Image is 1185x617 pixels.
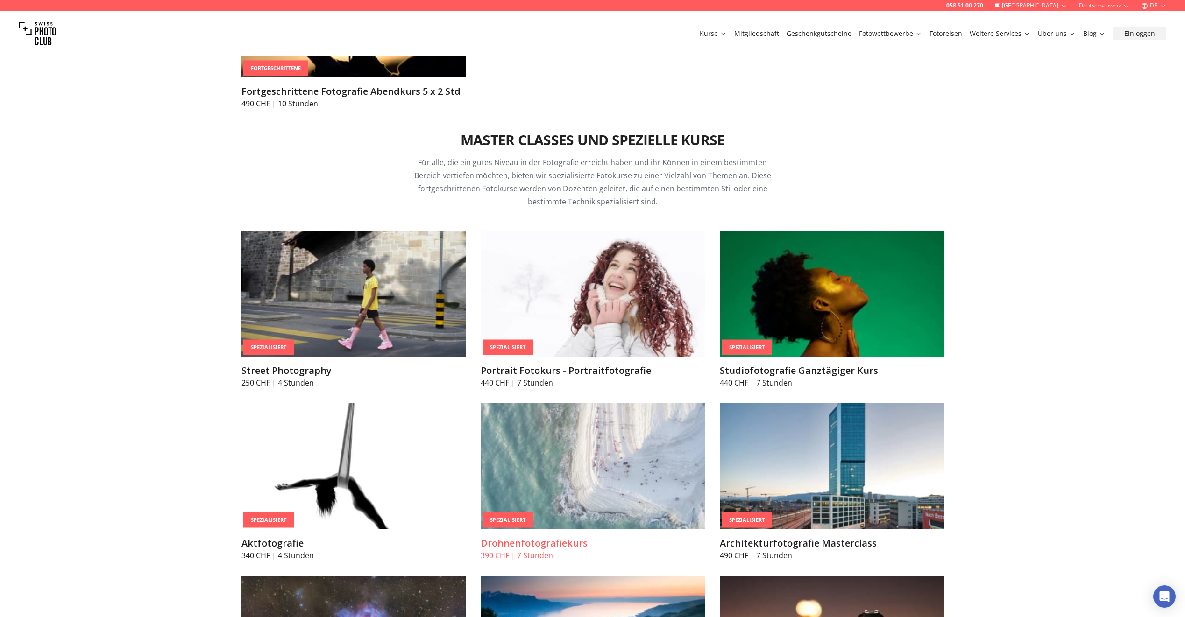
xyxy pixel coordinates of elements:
[1113,27,1166,40] button: Einloggen
[734,29,779,38] a: Mitgliedschaft
[243,61,308,76] div: Fortgeschrittene
[483,340,533,355] div: Spezialisiert
[696,27,731,40] button: Kurse
[481,231,705,388] a: Portrait Fotokurs - PortraitfotografieSpezialisiertPortrait Fotokurs - Portraitfotografie440 CHF ...
[926,27,966,40] button: Fotoreisen
[720,537,944,550] h3: Architekturfotografie Masterclass
[241,98,466,109] p: 490 CHF | 10 Stunden
[481,377,705,388] p: 440 CHF | 7 Stunden
[720,231,944,357] img: Studiofotografie Ganztägiger Kurs
[783,27,855,40] button: Geschenkgutscheine
[243,512,294,528] div: Spezialisiert
[720,364,944,377] h3: Studiofotografie Ganztägiger Kurs
[720,377,944,388] p: 440 CHF | 7 Stunden
[481,403,705,529] img: Drohnenfotografiekurs
[241,85,466,98] h3: Fortgeschrittene Fotografie Abendkurs 5 x 2 Std
[483,512,533,528] div: Spezialisiert
[241,377,466,388] p: 250 CHF | 4 Stunden
[461,132,725,148] h2: Master Classes und spezielle Kurse
[700,29,727,38] a: Kurse
[241,231,466,357] img: Street Photography
[241,231,466,388] a: Street PhotographySpezialisiertStreet Photography250 CHF | 4 Stunden
[1153,585,1176,608] div: Open Intercom Messenger
[720,550,944,561] p: 490 CHF | 7 Stunden
[1038,29,1076,38] a: Über uns
[481,550,705,561] p: 390 CHF | 7 Stunden
[722,340,772,355] div: Spezialisiert
[481,403,705,561] a: DrohnenfotografiekursSpezialisiertDrohnenfotografiekurs390 CHF | 7 Stunden
[966,27,1034,40] button: Weitere Services
[720,231,944,388] a: Studiofotografie Ganztägiger KursSpezialisiertStudiofotografie Ganztägiger Kurs440 CHF | 7 Stunden
[481,537,705,550] h3: Drohnenfotografiekurs
[731,27,783,40] button: Mitgliedschaft
[1083,29,1106,38] a: Blog
[241,403,466,561] a: AktfotografieSpezialisiertAktfotografie340 CHF | 4 Stunden
[970,29,1030,38] a: Weitere Services
[241,550,466,561] p: 340 CHF | 4 Stunden
[720,403,944,529] img: Architekturfotografie Masterclass
[243,340,294,355] div: Spezialisiert
[481,231,705,357] img: Portrait Fotokurs - Portraitfotografie
[414,157,771,207] span: Für alle, die ein gutes Niveau in der Fotografie erreicht haben und ihr Können in einem bestimmte...
[946,2,983,9] a: 058 51 00 270
[859,29,922,38] a: Fotowettbewerbe
[722,512,772,528] div: Spezialisiert
[481,364,705,377] h3: Portrait Fotokurs - Portraitfotografie
[787,29,851,38] a: Geschenkgutscheine
[720,403,944,561] a: Architekturfotografie MasterclassSpezialisiertArchitekturfotografie Masterclass490 CHF | 7 Stunden
[855,27,926,40] button: Fotowettbewerbe
[1034,27,1079,40] button: Über uns
[241,403,466,529] img: Aktfotografie
[241,364,466,377] h3: Street Photography
[241,537,466,550] h3: Aktfotografie
[930,29,962,38] a: Fotoreisen
[1079,27,1109,40] button: Blog
[19,15,56,52] img: Swiss photo club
